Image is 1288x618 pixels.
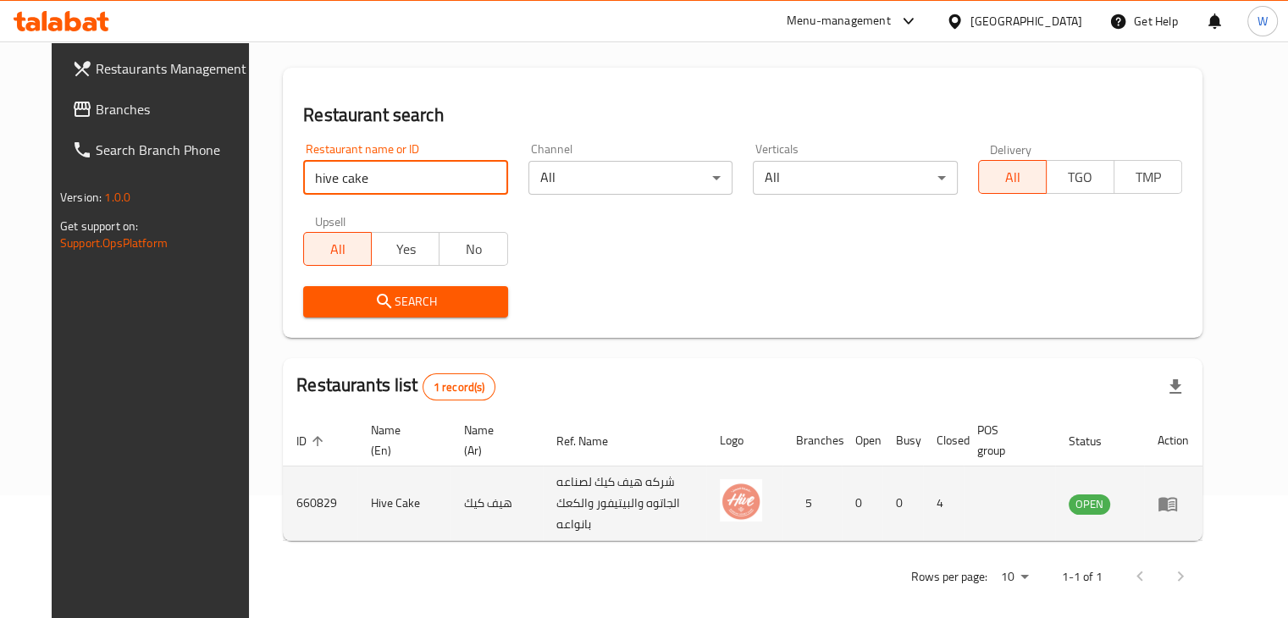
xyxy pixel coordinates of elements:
td: 660829 [283,466,357,541]
div: Rows per page: [994,565,1035,590]
span: All [986,165,1040,190]
td: Hive Cake [357,466,451,541]
span: TMP [1121,165,1175,190]
span: Search Branch Phone [96,140,253,160]
h2: Restaurants list [296,372,495,400]
span: W [1258,12,1268,30]
span: All [311,237,365,262]
span: TGO [1053,165,1108,190]
th: Logo [706,415,782,466]
span: POS group [977,420,1035,461]
label: Delivery [990,143,1032,155]
span: Version: [60,186,102,208]
td: 5 [782,466,842,541]
span: Branches [96,99,253,119]
span: ID [296,431,329,451]
th: Closed [923,415,964,466]
span: Name (Ar) [464,420,522,461]
span: Get support on: [60,215,138,237]
a: Search Branch Phone [58,130,267,170]
p: 1-1 of 1 [1062,566,1103,588]
span: OPEN [1069,494,1110,514]
div: Menu [1158,494,1189,514]
label: Upsell [315,215,346,227]
td: هيف كيك [451,466,543,541]
div: All [753,161,957,195]
span: Search [317,291,494,312]
div: OPEN [1069,494,1110,515]
th: Busy [882,415,923,466]
span: 1 record(s) [423,379,495,395]
a: Branches [58,89,267,130]
td: 0 [842,466,882,541]
button: TGO [1046,160,1114,194]
h2: Restaurant search [303,102,1182,128]
th: Branches [782,415,842,466]
a: Support.OpsPlatform [60,232,168,254]
input: Search for restaurant name or ID.. [303,161,507,195]
table: enhanced table [283,415,1202,541]
th: Action [1144,415,1202,466]
button: All [978,160,1047,194]
button: TMP [1114,160,1182,194]
td: شركه هيف كيك لصناعه الجاتوه والبيتيفور والكعك بانواعه [543,466,705,541]
span: No [446,237,500,262]
span: Ref. Name [556,431,630,451]
p: Rows per page: [911,566,987,588]
img: Hive Cake [720,479,762,521]
span: Status [1069,431,1124,451]
span: Restaurants Management [96,58,253,79]
button: Search [303,286,507,317]
button: Yes [371,232,439,266]
button: No [439,232,507,266]
div: Total records count [423,373,496,400]
div: Export file [1155,367,1196,407]
div: Menu-management [787,11,891,31]
div: [GEOGRAPHIC_DATA] [970,12,1082,30]
button: All [303,232,372,266]
td: 4 [923,466,964,541]
div: All [528,161,732,195]
td: 0 [882,466,923,541]
th: Open [842,415,882,466]
a: Restaurants Management [58,48,267,89]
span: 1.0.0 [104,186,130,208]
span: Yes [379,237,433,262]
span: Name (En) [371,420,430,461]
